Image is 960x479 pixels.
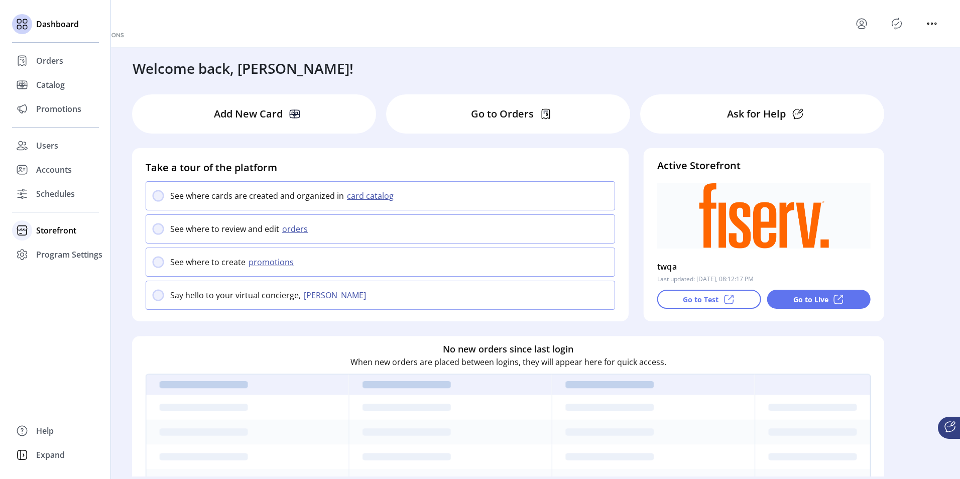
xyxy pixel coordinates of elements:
span: Catalog [36,79,65,91]
p: Go to Live [793,294,828,305]
p: See where to review and edit [170,223,279,235]
button: [PERSON_NAME] [301,289,372,301]
span: Program Settings [36,249,102,261]
span: Storefront [36,224,76,236]
h6: No new orders since last login [443,342,573,356]
button: menu [854,16,870,32]
p: Last updated: [DATE], 08:12:17 PM [657,275,754,284]
button: promotions [246,256,300,268]
span: Users [36,140,58,152]
span: Help [36,425,54,437]
button: card catalog [344,190,400,202]
p: Go to Test [683,294,718,305]
span: Dashboard [36,18,79,30]
p: Ask for Help [727,106,786,122]
p: See where to create [170,256,246,268]
span: Promotions [36,103,81,115]
h4: Active Storefront [657,158,871,173]
h3: Welcome back, [PERSON_NAME]! [133,58,353,79]
p: See where cards are created and organized in [170,190,344,202]
span: Accounts [36,164,72,176]
button: menu [924,16,940,32]
span: Orders [36,55,63,67]
p: Say hello to your virtual concierge, [170,289,301,301]
span: Schedules [36,188,75,200]
span: Expand [36,449,65,461]
p: Add New Card [214,106,283,122]
h4: Take a tour of the platform [146,160,615,175]
p: Go to Orders [471,106,534,122]
button: orders [279,223,314,235]
p: When new orders are placed between logins, they will appear here for quick access. [350,356,666,368]
button: Publisher Panel [889,16,905,32]
p: twqa [657,259,677,275]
